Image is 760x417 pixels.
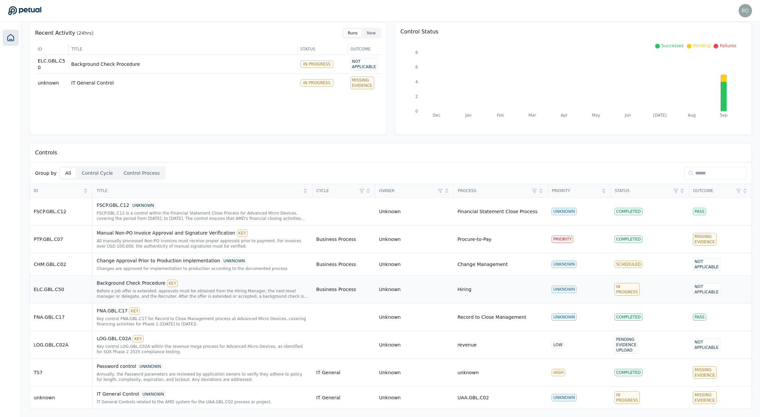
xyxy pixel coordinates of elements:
div: PTP.GBL.C07 [34,236,88,243]
span: Cycle [316,188,357,193]
tspan: Dec [433,113,440,118]
div: unknown [34,394,88,401]
div: In Progress [614,283,639,296]
div: Changes are approved for implementation to production according to the documented process. [97,266,308,271]
span: ID [38,46,66,52]
div: PRIORITY [552,236,573,243]
span: Title [71,46,295,52]
tspan: 0 [415,109,418,114]
div: Unknown [379,341,401,348]
div: Unknown [379,394,401,401]
div: Change Approval Prior to Production Implementation [97,257,308,265]
span: Owner [379,188,436,193]
div: Not Applicable [693,283,720,296]
div: Before a job offer is extended, approvals must be obtained from the Hiring Manager, the next-leve... [97,288,308,299]
span: unknown [38,80,59,86]
div: FSCP.GBL.C12 [97,202,308,209]
td: Business Process [312,253,375,276]
div: Unknown [379,236,401,243]
div: Pending Evidence Upload [614,336,638,354]
div: Not Applicable [693,338,720,351]
div: Change Management [457,261,507,268]
div: Completed [614,313,642,321]
p: Controls [35,149,57,157]
div: Not Applicable [350,58,378,71]
div: Pass [693,208,706,215]
tspan: Jan [465,113,471,118]
span: ID [34,188,81,193]
button: All [60,168,75,178]
tspan: Mar [528,113,536,118]
div: FSCP.GBL.C12 [34,208,88,215]
div: Key control FNA.GBL.C17 for Record to Close Management process at Advanced Micro Devices, coverin... [97,316,308,327]
div: KEY [237,230,248,237]
div: LOW [552,341,564,349]
td: Business Process [312,276,375,303]
div: UNKNOWN [138,363,163,370]
div: IT General Control [97,391,308,398]
p: Group by [35,170,56,176]
tspan: 2 [415,94,418,99]
div: Unknown [379,286,401,293]
td: IT General [312,359,375,387]
div: Password control [97,363,308,370]
tspan: Apr [561,113,568,118]
a: Go to Dashboard [8,6,41,15]
div: UNKNOWN [222,257,247,265]
div: In Progress [614,391,639,404]
div: Unknown [379,314,401,320]
button: Control Cycle [77,168,118,178]
div: LOG.GBL.C02A [97,335,308,342]
div: KEY [133,335,144,342]
div: FNA.GBL.C17 [34,314,88,320]
span: Outcome [693,188,734,193]
div: Unknown [379,261,401,268]
div: Procure-to-Pay [457,236,491,243]
div: unknown [457,369,479,376]
tspan: Aug [688,113,696,118]
img: roberto+amd@petual.ai [739,4,752,17]
div: Unknown [379,208,401,215]
div: Missing Evidence [693,233,717,246]
div: Not Applicable [693,258,720,271]
tspan: 8 [415,50,418,55]
span: Pending [693,43,710,48]
div: Scheduled [614,261,642,268]
div: Background Check Procedure [97,280,308,287]
div: Completed [614,208,642,215]
div: Missing Evidence [693,366,717,379]
div: Record to Close Management [457,314,526,320]
span: Successes [661,43,683,48]
tspan: 6 [415,65,418,69]
div: In Progress [300,79,334,87]
div: Financial Statement Close Process [457,208,538,215]
div: Completed [614,236,642,243]
button: Control Process [119,168,164,178]
div: UNKNOWN [552,208,577,215]
div: TS7 [34,369,88,376]
div: KEY [129,307,140,315]
span: Title [97,188,301,193]
div: Missing Evidence [350,77,374,89]
div: LOG.GBL.C02A [34,341,88,348]
div: Annually, the Password parameters are reviewed by application owners to verify they adhere to pol... [97,372,308,382]
button: New [363,29,379,37]
span: Status [300,46,345,52]
div: UNKNOWN [141,391,166,398]
tspan: Feb [497,113,504,118]
div: Unknown [379,369,401,376]
div: IT General Controls related to the AMD system for the UAA.GBL.C02 process or project. [97,399,308,405]
div: Manual Non-PO Invoice Approval and Signature Verification [97,230,308,237]
td: Business Process [312,226,375,253]
a: Dashboard [3,30,19,46]
div: revenue [457,341,476,348]
tspan: Sep [720,113,728,118]
div: Missing Evidence [693,391,717,404]
p: Control Status [401,28,747,36]
div: Pass [693,313,706,321]
p: Recent Activity [35,29,75,37]
p: (24hrs) [77,30,94,36]
td: IT General [312,387,375,409]
tspan: Jun [624,113,631,118]
div: HIGH [552,369,565,376]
